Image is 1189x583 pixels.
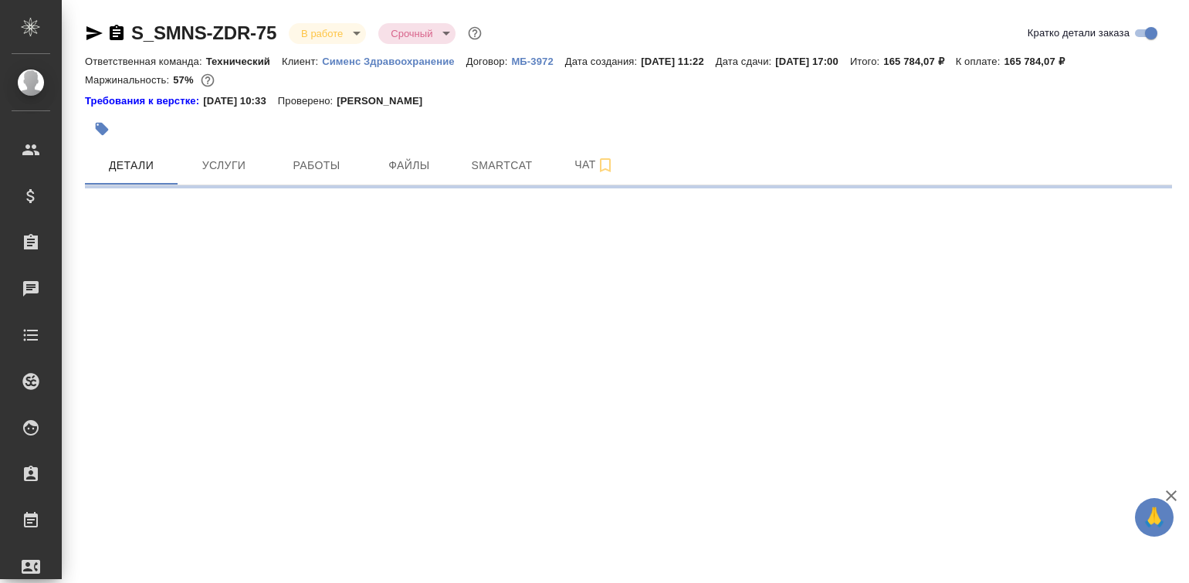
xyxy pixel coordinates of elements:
[1141,501,1167,534] span: 🙏
[378,23,456,44] div: В работе
[107,24,126,42] button: Скопировать ссылку
[1135,498,1174,537] button: 🙏
[203,93,278,109] p: [DATE] 10:33
[1028,25,1130,41] span: Кратко детали заказа
[465,23,485,43] button: Доп статусы указывают на важность/срочность заказа
[278,93,337,109] p: Проверено:
[85,74,173,86] p: Маржинальность:
[466,56,512,67] p: Договор:
[131,22,276,43] a: S_SMNS-ZDR-75
[173,74,197,86] p: 57%
[85,93,203,109] a: Требования к верстке:
[198,70,218,90] button: 59459.53 RUB;
[956,56,1004,67] p: К оплате:
[322,54,466,67] a: Сименс Здравоохранение
[206,56,282,67] p: Технический
[465,156,539,175] span: Smartcat
[322,56,466,67] p: Сименс Здравоохранение
[279,156,354,175] span: Работы
[716,56,775,67] p: Дата сдачи:
[85,24,103,42] button: Скопировать ссылку для ЯМессенджера
[85,93,203,109] div: Нажми, чтобы открыть папку с инструкцией
[289,23,366,44] div: В работе
[850,56,883,67] p: Итого:
[386,27,437,40] button: Срочный
[187,156,261,175] span: Услуги
[565,56,641,67] p: Дата создания:
[337,93,434,109] p: [PERSON_NAME]
[511,54,564,67] a: МБ-3972
[372,156,446,175] span: Файлы
[296,27,347,40] button: В работе
[641,56,716,67] p: [DATE] 11:22
[85,112,119,146] button: Добавить тэг
[85,56,206,67] p: Ответственная команда:
[282,56,322,67] p: Клиент:
[775,56,850,67] p: [DATE] 17:00
[596,156,615,175] svg: Подписаться
[511,56,564,67] p: МБ-3972
[883,56,955,67] p: 165 784,07 ₽
[1004,56,1076,67] p: 165 784,07 ₽
[94,156,168,175] span: Детали
[557,155,632,175] span: Чат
